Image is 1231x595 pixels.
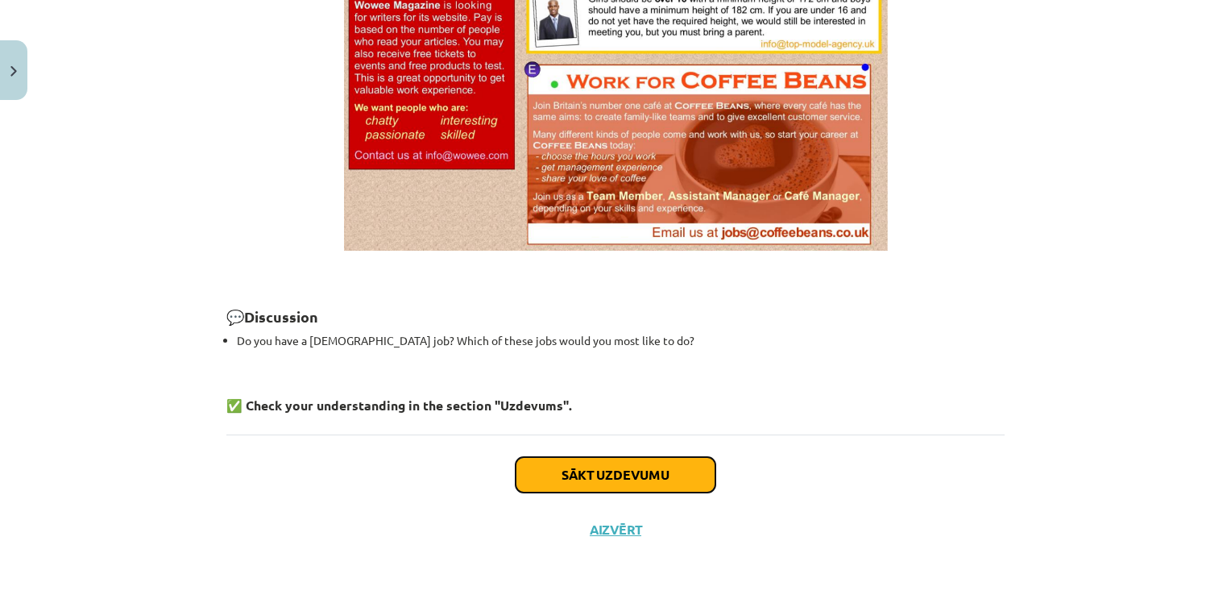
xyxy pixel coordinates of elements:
strong: Discussion [244,307,318,326]
h2: 💬 [226,288,1005,327]
img: icon-close-lesson-0947bae3869378f0d4975bcd49f059093ad1ed9edebbc8119c70593378902aed.svg [10,66,17,77]
strong: ✅ Check your understanding in the section "Uzdevums". [226,397,572,414]
p: Do you have a [DEMOGRAPHIC_DATA] job? Which of these jobs would you most like to do? [237,332,1005,349]
button: Aizvērt [585,522,646,538]
button: Sākt uzdevumu [516,457,715,493]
